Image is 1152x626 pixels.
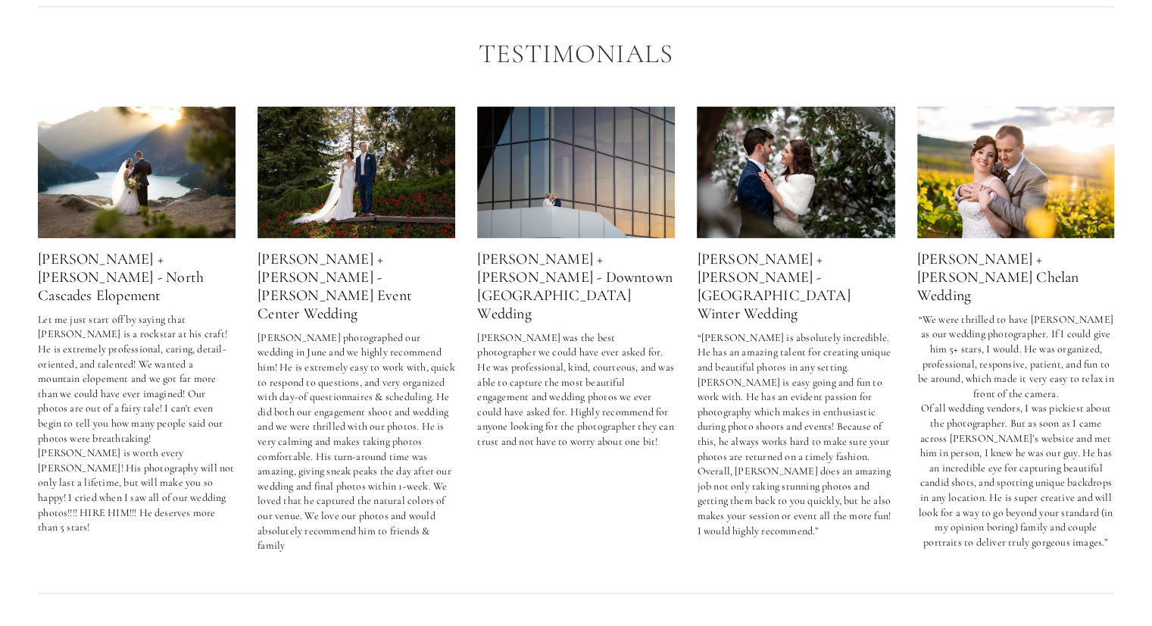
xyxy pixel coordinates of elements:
[38,39,1114,69] h2: Testimonials
[477,249,673,322] a: [PERSON_NAME] + [PERSON_NAME] - Downtown [GEOGRAPHIC_DATA] Wedding
[477,330,675,449] p: [PERSON_NAME] was the best photographer we could have ever asked for. He was professional, kind, ...
[258,106,455,238] img: Kelly + Nick - Hagadone Event Center Wedding
[38,311,236,534] p: Let me just start off by saying that [PERSON_NAME] is a rockstar at his craft! He is extremely pr...
[258,330,455,552] p: [PERSON_NAME] photographed our wedding in June and we highly recommend him! He is extremely easy ...
[38,106,236,238] img: Audrey + Robert - North Cascades Elopement
[697,106,894,238] img: Michael + Alycia - Spokane Winter Wedding
[38,249,204,304] a: [PERSON_NAME] + [PERSON_NAME] - North Cascades Elopement
[477,106,675,238] img: Dyana + Chris - Downtown Spokane Wedding
[258,249,412,322] a: [PERSON_NAME] + [PERSON_NAME] - [PERSON_NAME] Event Center Wedding
[697,330,894,537] p: “[PERSON_NAME] is absolutely incredible. He has an amazing talent for creating unique and beautif...
[917,106,1115,238] img: Jarred + Claudia - Lake Chelan Wedding
[917,249,1079,304] a: [PERSON_NAME] + [PERSON_NAME] Chelan Wedding
[917,311,1115,549] p: “We were thrilled to have [PERSON_NAME] as our wedding photographer. If I could give him 5+ stars...
[697,249,850,322] a: [PERSON_NAME] + [PERSON_NAME] - [GEOGRAPHIC_DATA] Winter Wedding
